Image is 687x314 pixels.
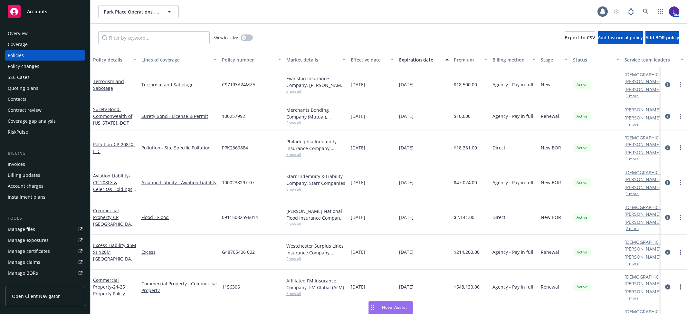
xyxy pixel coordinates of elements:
[5,105,85,115] a: Contract review
[8,159,25,169] div: Invoices
[541,56,561,63] div: Stage
[492,214,505,221] span: Direct
[565,31,595,44] button: Export to CSV
[286,277,346,291] div: Affiliated FM Insurance Company, FM Global (AFM)
[677,144,684,152] a: more
[286,107,346,120] div: Merchants Bonding Company (Mutual), Merchants Bonding Company
[541,81,550,88] span: New
[664,214,672,221] a: circleInformation
[351,283,365,290] span: [DATE]
[5,50,85,61] a: Policies
[5,150,85,157] div: Billing
[576,145,588,151] span: Active
[286,138,346,152] div: Philadelphia Indemnity Insurance Company, [GEOGRAPHIC_DATA] Insurance Companies
[625,273,675,287] a: [DEMOGRAPHIC_DATA][PERSON_NAME]
[626,262,639,265] button: 1 more
[8,94,26,104] div: Contacts
[598,34,643,41] span: Add historical policy
[576,284,588,290] span: Active
[98,5,179,18] button: Park Place Operations, Inc.
[664,248,672,256] a: circleInformation
[399,56,442,63] div: Expiration date
[141,56,210,63] div: Lines of coverage
[5,257,85,267] a: Manage claims
[139,52,219,67] button: Lines of coverage
[541,283,559,290] span: Renewal
[625,56,677,63] div: Service team leaders
[454,214,474,221] span: $2,141.00
[91,52,139,67] button: Policy details
[8,181,43,191] div: Account charges
[8,257,40,267] div: Manage claims
[8,192,45,202] div: Installment plans
[93,78,124,91] a: Terrorism and Sabotage
[27,9,47,14] span: Accounts
[454,81,477,88] span: $18,500.00
[351,81,365,88] span: [DATE]
[12,293,60,300] span: Open Client Navigator
[5,116,85,126] a: Coverage gap analysis
[141,113,217,119] a: Surety Bond - License & Permit
[93,277,125,297] a: Commercial Property
[286,152,346,157] span: Show all
[626,122,639,126] button: 1 more
[565,34,595,41] span: Export to CSV
[93,56,129,63] div: Policy details
[8,105,42,115] div: Contract review
[351,56,387,63] div: Effective date
[399,144,414,151] span: [DATE]
[93,106,132,126] a: Surety Bond
[677,248,684,256] a: more
[541,144,561,151] span: New BOR
[141,144,217,151] a: Pollution - Site Specific Pollution
[286,89,346,94] span: Show all
[664,283,672,291] a: circleInformation
[626,157,639,161] button: 1 more
[141,81,217,88] a: Terrorism and Sabotage
[5,83,85,93] a: Quoting plans
[454,283,480,290] span: $548,130.00
[222,249,255,255] span: G48705406 002
[8,50,24,61] div: Policies
[141,249,217,255] a: Excess
[454,179,477,186] span: $47,024.00
[286,243,346,256] div: Westchester Surplus Lines Insurance Company, Chubb Group, RT Specialty Insurance Services, LLC (R...
[677,179,684,186] a: more
[8,246,50,256] div: Manage certificates
[626,94,639,98] button: 1 more
[286,208,346,221] div: [PERSON_NAME] National Flood Insurance Company, [PERSON_NAME] Flood
[8,39,28,50] div: Coverage
[399,283,414,290] span: [DATE]
[382,305,407,310] span: Nova Assist
[8,235,49,245] div: Manage exposures
[639,5,652,18] a: Search
[8,72,30,82] div: SSC Cases
[625,71,675,85] a: [DEMOGRAPHIC_DATA][PERSON_NAME]
[8,170,40,180] div: Billing updates
[286,75,346,89] div: Evanston Insurance Company, [PERSON_NAME] Insurance, RT Specialty Insurance Services, LLC (RSG Sp...
[538,52,570,67] button: Stage
[222,214,258,221] span: 09115082596014
[625,239,675,252] a: [DEMOGRAPHIC_DATA][PERSON_NAME]
[351,249,365,255] span: [DATE]
[625,106,661,113] a: [PERSON_NAME]
[492,179,533,186] span: Agency - Pay in full
[286,256,346,262] span: Show all
[368,301,413,314] button: Nova Assist
[141,179,217,186] a: Aviation Liability - Aviation Liability
[222,113,245,119] span: 100257992
[625,134,675,148] a: [DEMOGRAPHIC_DATA][PERSON_NAME]
[625,219,661,225] a: [PERSON_NAME]
[399,249,414,255] span: [DATE]
[5,61,85,71] a: Policy changes
[5,246,85,256] a: Manage certificates
[5,28,85,39] a: Overview
[625,5,637,18] a: Report a Bug
[570,52,622,67] button: Status
[286,221,346,227] span: Show all
[576,82,588,88] span: Active
[451,52,490,67] button: Premium
[5,268,85,278] a: Manage BORs
[104,8,159,15] span: Park Place Operations, Inc.
[492,113,533,119] span: Agency - Pay in full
